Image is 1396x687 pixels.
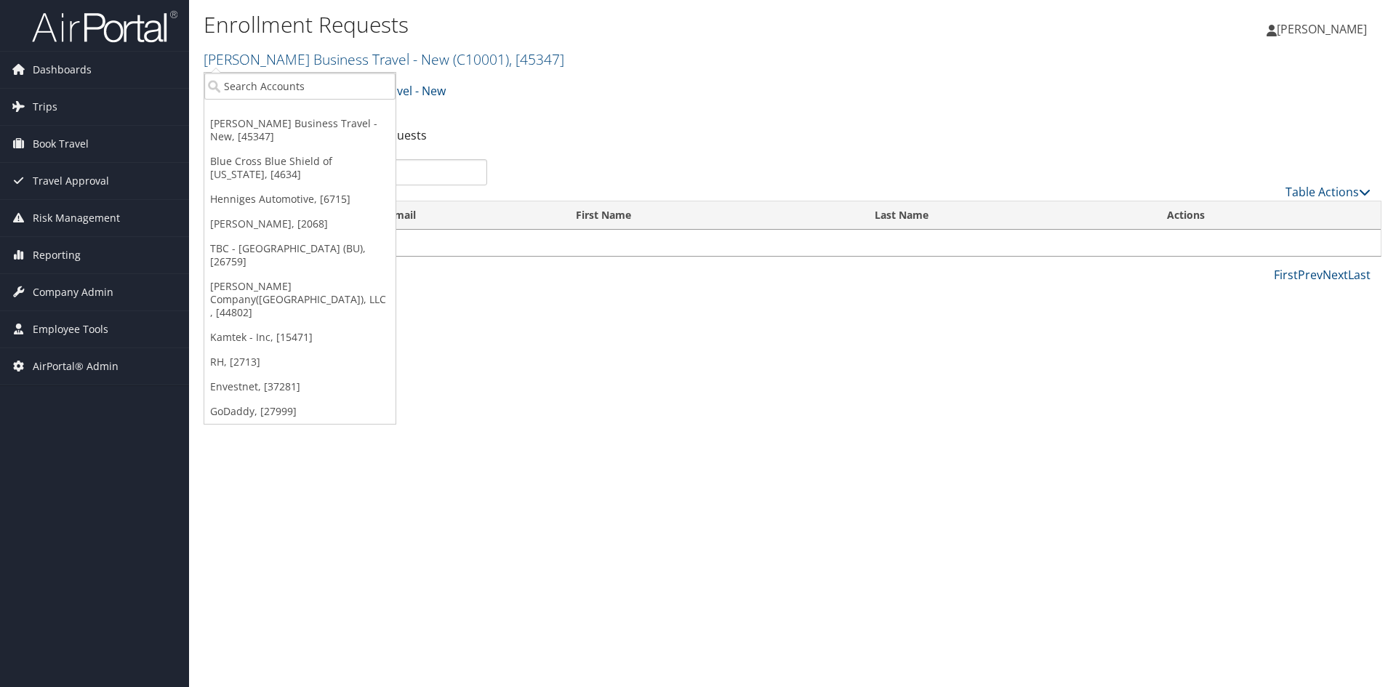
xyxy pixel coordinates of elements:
[33,200,120,236] span: Risk Management
[862,201,1155,230] th: Last Name: activate to sort column ascending
[563,201,861,230] th: First Name: activate to sort column ascending
[1348,267,1371,283] a: Last
[33,311,108,347] span: Employee Tools
[204,212,396,236] a: [PERSON_NAME], [2068]
[33,52,92,88] span: Dashboards
[33,274,113,310] span: Company Admin
[204,187,396,212] a: Henniges Automotive, [6715]
[204,236,396,274] a: TBC - [GEOGRAPHIC_DATA] (BU), [26759]
[509,49,564,69] span: , [ 45347 ]
[1323,267,1348,283] a: Next
[1154,201,1381,230] th: Actions
[375,201,563,230] th: Email: activate to sort column ascending
[33,163,109,199] span: Travel Approval
[1267,7,1381,51] a: [PERSON_NAME]
[33,348,119,385] span: AirPortal® Admin
[204,399,396,424] a: GoDaddy, [27999]
[204,111,396,149] a: [PERSON_NAME] Business Travel - New, [45347]
[33,89,57,125] span: Trips
[1298,267,1323,283] a: Prev
[33,237,81,273] span: Reporting
[204,9,989,40] h1: Enrollment Requests
[204,149,396,187] a: Blue Cross Blue Shield of [US_STATE], [4634]
[204,73,396,100] input: Search Accounts
[204,325,396,350] a: Kamtek - Inc, [15471]
[1285,184,1371,200] a: Table Actions
[204,230,1381,256] td: No pending requests available
[1274,267,1298,283] a: First
[453,49,509,69] span: ( C10001 )
[1277,21,1367,37] span: [PERSON_NAME]
[204,274,396,325] a: [PERSON_NAME] Company([GEOGRAPHIC_DATA]), LLC , [44802]
[32,9,177,44] img: airportal-logo.png
[204,374,396,399] a: Envestnet, [37281]
[33,126,89,162] span: Book Travel
[204,350,396,374] a: RH, [2713]
[204,49,564,69] a: [PERSON_NAME] Business Travel - New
